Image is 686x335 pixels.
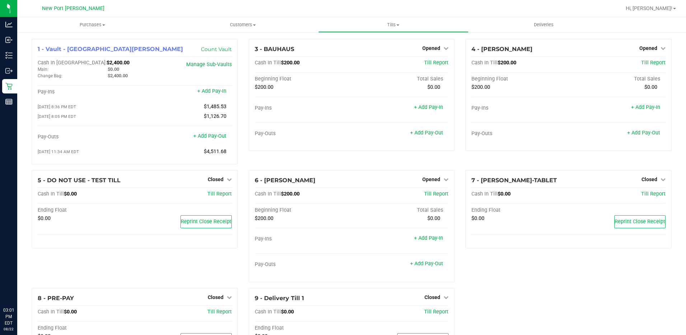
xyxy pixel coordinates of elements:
[627,130,660,136] a: + Add Pay-Out
[207,309,232,315] a: Till Report
[626,5,672,11] span: Hi, [PERSON_NAME]!
[469,17,619,32] a: Deliveries
[471,105,568,111] div: Pay-Ins
[107,60,130,66] span: $2,400.00
[427,215,440,221] span: $0.00
[38,114,76,119] span: [DATE] 8:05 PM EDT
[524,22,563,28] span: Deliveries
[471,215,484,221] span: $0.00
[3,326,14,332] p: 08/22
[255,261,352,268] div: Pay-Outs
[108,73,128,78] span: $2,400.00
[5,21,13,28] inline-svg: Analytics
[615,219,665,225] span: Reprint Close Receipt
[424,60,448,66] span: Till Report
[471,84,490,90] span: $200.00
[255,46,294,52] span: 3 - BAUHAUS
[186,61,232,68] a: Manage Sub-Vaults
[38,104,76,109] span: [DATE] 8:36 PM EDT
[424,309,448,315] a: Till Report
[424,191,448,197] a: Till Report
[255,236,352,242] div: Pay-Ins
[208,294,224,300] span: Closed
[427,84,440,90] span: $0.00
[471,207,568,214] div: Ending Float
[281,60,300,66] span: $200.00
[471,60,498,66] span: Cash In Till
[255,325,352,331] div: Ending Float
[255,191,281,197] span: Cash In Till
[38,207,135,214] div: Ending Float
[255,207,352,214] div: Beginning Float
[255,60,281,66] span: Cash In Till
[471,177,557,184] span: 7 - [PERSON_NAME]-TABLET
[410,130,443,136] a: + Add Pay-Out
[38,46,183,52] span: 1 - Vault - [GEOGRAPHIC_DATA][PERSON_NAME]
[204,148,226,155] span: $4,511.68
[255,105,352,111] div: Pay-Ins
[38,215,51,221] span: $0.00
[38,134,135,140] div: Pay-Outs
[207,191,232,197] a: Till Report
[639,45,657,51] span: Opened
[255,177,315,184] span: 6 - [PERSON_NAME]
[64,191,77,197] span: $0.00
[281,191,300,197] span: $200.00
[414,104,443,110] a: + Add Pay-In
[569,76,666,82] div: Total Sales
[38,177,121,184] span: 5 - DO NOT USE - TEST TILL
[642,176,657,182] span: Closed
[38,191,64,197] span: Cash In Till
[64,309,77,315] span: $0.00
[42,5,104,12] span: New Port [PERSON_NAME]
[180,215,232,228] button: Reprint Close Receipt
[614,215,666,228] button: Reprint Close Receipt
[38,325,135,331] div: Ending Float
[38,295,74,302] span: 8 - PRE-PAY
[471,191,498,197] span: Cash In Till
[318,17,469,32] a: Tills
[352,76,448,82] div: Total Sales
[204,113,226,119] span: $1,126.70
[38,89,135,95] div: Pay-Ins
[5,98,13,105] inline-svg: Reports
[498,60,516,66] span: $200.00
[38,73,62,78] span: Change Bag:
[471,130,568,137] div: Pay-Outs
[197,88,226,94] a: + Add Pay-In
[208,176,224,182] span: Closed
[255,309,281,315] span: Cash In Till
[319,22,468,28] span: Tills
[352,207,448,214] div: Total Sales
[193,133,226,139] a: + Add Pay-Out
[631,104,660,110] a: + Add Pay-In
[641,60,666,66] span: Till Report
[471,46,532,52] span: 4 - [PERSON_NAME]
[422,176,440,182] span: Opened
[38,149,79,154] span: [DATE] 11:34 AM EDT
[168,17,318,32] a: Customers
[181,219,231,225] span: Reprint Close Receipt
[498,191,511,197] span: $0.00
[38,67,48,72] span: Main:
[3,307,14,326] p: 03:01 PM EDT
[255,84,273,90] span: $200.00
[38,309,64,315] span: Cash In Till
[7,277,29,299] iframe: Resource center
[414,235,443,241] a: + Add Pay-In
[641,191,666,197] a: Till Report
[5,83,13,90] inline-svg: Retail
[422,45,440,51] span: Opened
[5,52,13,59] inline-svg: Inventory
[255,76,352,82] div: Beginning Float
[17,17,168,32] a: Purchases
[410,261,443,267] a: + Add Pay-Out
[255,130,352,137] div: Pay-Outs
[201,46,232,52] a: Count Vault
[5,67,13,74] inline-svg: Outbound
